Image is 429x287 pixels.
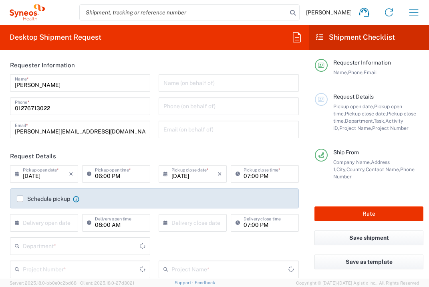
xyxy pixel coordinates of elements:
[333,159,371,165] span: Company Name,
[364,69,377,75] span: Email
[333,59,391,66] span: Requester Information
[346,166,366,172] span: Country,
[316,32,395,42] h2: Shipment Checklist
[372,125,409,131] span: Project Number
[333,93,374,100] span: Request Details
[69,168,73,180] i: ×
[374,118,385,124] span: Task,
[10,32,101,42] h2: Desktop Shipment Request
[80,5,287,20] input: Shipment, tracking or reference number
[348,69,364,75] span: Phone,
[306,9,352,16] span: [PERSON_NAME]
[314,230,423,245] button: Save shipment
[314,206,423,221] button: Rate
[333,69,348,75] span: Name,
[314,255,423,269] button: Save as template
[296,279,419,287] span: Copyright © [DATE]-[DATE] Agistix Inc., All Rights Reserved
[339,125,372,131] span: Project Name,
[80,281,134,285] span: Client: 2025.18.0-27d3021
[175,280,195,285] a: Support
[10,152,56,160] h2: Request Details
[333,149,359,156] span: Ship From
[366,166,400,172] span: Contact Name,
[10,61,75,69] h2: Requester Information
[195,280,215,285] a: Feedback
[10,281,77,285] span: Server: 2025.18.0-bb0e0c2bd68
[17,196,70,202] label: Schedule pickup
[345,118,374,124] span: Department,
[218,168,222,180] i: ×
[345,111,387,117] span: Pickup close date,
[336,166,346,172] span: City,
[333,103,374,109] span: Pickup open date,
